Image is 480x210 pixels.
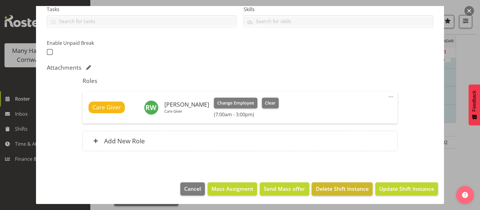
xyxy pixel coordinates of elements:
span: Delete Shift Instance [316,185,369,193]
span: Clear [265,100,275,106]
span: Cancel [184,185,201,193]
span: Update Shift Instance [379,185,434,193]
img: riza-whitaker11882.jpg [144,100,158,115]
input: Search for tasks [47,17,236,26]
h5: Attachments [47,64,81,71]
button: Mass Assigment [208,182,257,196]
button: Update Shift Instance [375,182,438,196]
label: Tasks [47,6,236,13]
button: Delete Shift Instance [312,182,372,196]
button: Send Mass offer [260,182,309,196]
span: Feedback [472,90,477,111]
h6: Add New Role [104,137,145,145]
button: Clear [262,98,279,108]
button: Change Employee [214,98,257,108]
input: Search for skills [244,17,433,26]
img: help-xxl-2.png [462,192,468,198]
span: Care Giver [92,103,121,112]
button: Feedback - Show survey [469,84,480,125]
span: Mass Assigment [211,185,253,193]
label: Skills [244,6,433,13]
span: Change Employee [217,100,254,106]
span: Send Mass offer [264,185,305,193]
label: Enable Unpaid Break [47,39,138,47]
h6: [PERSON_NAME] [164,101,209,108]
button: Cancel [180,182,205,196]
p: Care Giver [164,109,209,114]
h5: Roles [82,77,397,84]
h6: (7:00am - 3:00pm) [214,111,279,117]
